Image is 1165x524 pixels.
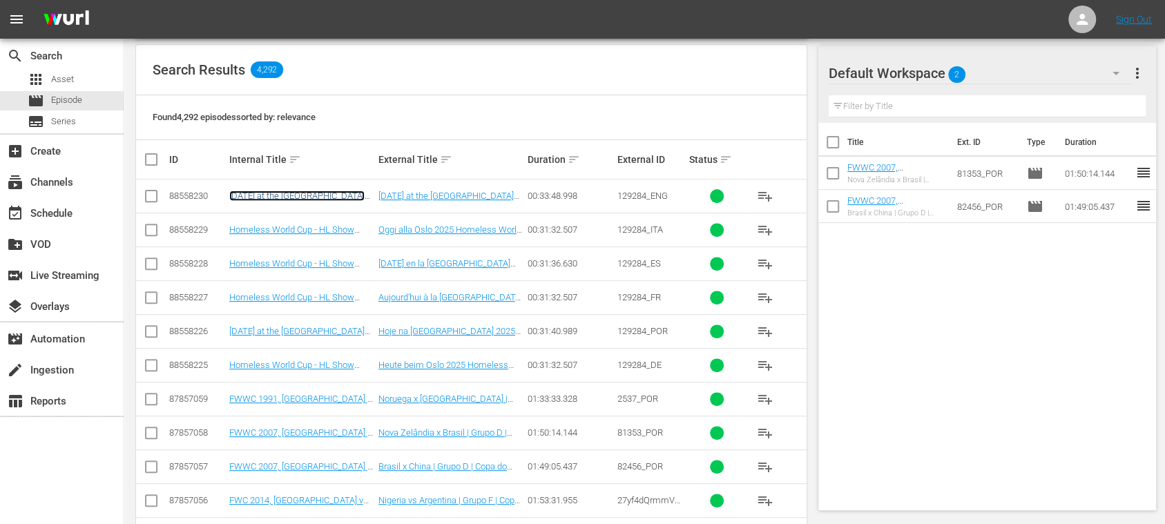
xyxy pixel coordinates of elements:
[617,427,663,438] span: 81353_POR
[528,224,613,235] div: 00:31:32.507
[1129,57,1146,90] button: more_vert
[229,224,360,245] a: Homeless World Cup - HL Show Playouts (IT)
[617,394,658,404] span: 2537_POR
[617,154,685,165] div: External ID
[757,391,773,407] span: playlist_add
[1057,123,1139,162] th: Duration
[749,382,782,416] button: playlist_add
[528,360,613,370] div: 00:31:32.507
[617,326,668,336] span: 129284_POR
[749,247,782,280] button: playlist_add
[7,174,23,191] span: Channels
[169,292,225,302] div: 88558227
[51,93,82,107] span: Episode
[378,292,523,313] a: Aujourd'hui à la [GEOGRAPHIC_DATA] 2025 Homeless World Cup
[7,143,23,159] span: Create
[7,298,23,315] span: Overlays
[1059,157,1135,190] td: 01:50:14.144
[169,191,225,201] div: 88558230
[617,495,684,516] span: 27yf4dQrmmVwjDdmLx3JUI_ES
[229,326,370,347] a: [DATE] at the [GEOGRAPHIC_DATA] 2025 Homeless World Cup (PT)
[528,495,613,505] div: 01:53:31.955
[949,123,1018,162] th: Ext. ID
[1059,190,1135,223] td: 01:49:05.437
[7,205,23,222] span: Schedule
[617,292,661,302] span: 129284_FR
[1027,198,1043,215] span: Episode
[440,153,452,166] span: sort
[7,393,23,409] span: Reports
[952,157,1021,190] td: 81353_POR
[757,323,773,340] span: playlist_add
[1027,165,1043,182] span: Episode
[847,162,939,204] a: FWWC 2007, [GEOGRAPHIC_DATA] v [GEOGRAPHIC_DATA], Group Stage - FMR (PT)
[757,458,773,475] span: playlist_add
[169,394,225,404] div: 87857059
[617,191,668,201] span: 129284_ENG
[617,360,662,370] span: 129284_DE
[847,175,946,184] div: Nova Zelândia x Brasil | Grupo D | Copa do Mundo Feminina FIFA 2007, no [GEOGRAPHIC_DATA] | Jogo ...
[378,326,521,347] a: Hoje na [GEOGRAPHIC_DATA] 2025 Homeless World Cup
[169,224,225,235] div: 88558229
[378,394,521,435] a: Noruega x [GEOGRAPHIC_DATA] | Final | Copa do Mundo Feminina FIFA 1991, no [GEOGRAPHIC_DATA] PR |...
[528,326,613,336] div: 00:31:40.989
[757,357,773,373] span: playlist_add
[720,153,732,166] span: sort
[528,292,613,302] div: 00:31:32.507
[7,236,23,253] span: VOD
[229,461,373,492] a: FWWC 2007, [GEOGRAPHIC_DATA] v [GEOGRAPHIC_DATA], Group Stage - FMR (PT)
[1129,65,1146,81] span: more_vert
[749,315,782,348] button: playlist_add
[749,281,782,314] button: playlist_add
[28,113,44,130] span: Series
[528,191,613,201] div: 00:33:48.998
[1019,123,1057,162] th: Type
[829,54,1133,93] div: Default Workspace
[7,331,23,347] span: Automation
[948,60,965,89] span: 2
[528,394,613,404] div: 01:33:33.328
[378,427,520,469] a: Nova Zelândia x Brasil | Grupo D | Copa do Mundo Feminina FIFA 2007, no [GEOGRAPHIC_DATA] | Jogo ...
[7,362,23,378] span: Ingestion
[289,153,301,166] span: sort
[28,71,44,88] span: Asset
[757,425,773,441] span: playlist_add
[757,188,773,204] span: playlist_add
[847,208,946,217] div: Brasil x China | Grupo D | Copa do Mundo Feminina FIFA 2007, no [GEOGRAPHIC_DATA] | Jogo completo
[229,292,360,313] a: Homeless World Cup - HL Show Playouts (FR)
[1135,197,1152,214] span: reorder
[378,461,512,503] a: Brasil x China | Grupo D | Copa do Mundo Feminina FIFA 2007, no [GEOGRAPHIC_DATA] | Jogo completo
[169,427,225,438] div: 87857058
[749,484,782,517] button: playlist_add
[153,61,245,78] span: Search Results
[229,258,360,279] a: Homeless World Cup - HL Show Playouts (ES)
[153,112,316,122] span: Found 4,292 episodes sorted by: relevance
[757,289,773,306] span: playlist_add
[378,258,516,279] a: [DATE] en la [GEOGRAPHIC_DATA] 2025 Homeless World Cup
[749,179,782,213] button: playlist_add
[169,461,225,472] div: 87857057
[617,224,663,235] span: 129284_ITA
[528,427,613,438] div: 01:50:14.144
[378,151,523,168] div: External Title
[169,326,225,336] div: 88558226
[7,48,23,64] span: Search
[757,222,773,238] span: playlist_add
[528,151,613,168] div: Duration
[229,394,373,425] a: FWWC 1991, [GEOGRAPHIC_DATA] v [GEOGRAPHIC_DATA], Final - FMR (PT)
[617,258,661,269] span: 129284_ES
[378,360,514,380] a: Heute beim Oslo 2025 Homeless World Cup
[33,3,99,36] img: ans4CAIJ8jUAAAAAAAAAAAAAAAAAAAAAAAAgQb4GAAAAAAAAAAAAAAAAAAAAAAAAJMjXAAAAAAAAAAAAAAAAAAAAAAAAgAT5G...
[378,224,522,245] a: Oggi alla Oslo 2025 Homeless World Cup
[757,255,773,272] span: playlist_add
[528,258,613,269] div: 00:31:36.630
[1116,14,1152,25] a: Sign Out
[952,190,1021,223] td: 82456_POR
[617,461,663,472] span: 82456_POR
[251,61,283,78] span: 4,292
[689,151,745,168] div: Status
[847,195,939,237] a: FWWC 2007, [GEOGRAPHIC_DATA] v [GEOGRAPHIC_DATA], Group Stage - FMR (PT)
[51,72,74,86] span: Asset
[847,123,950,162] th: Title
[749,450,782,483] button: playlist_add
